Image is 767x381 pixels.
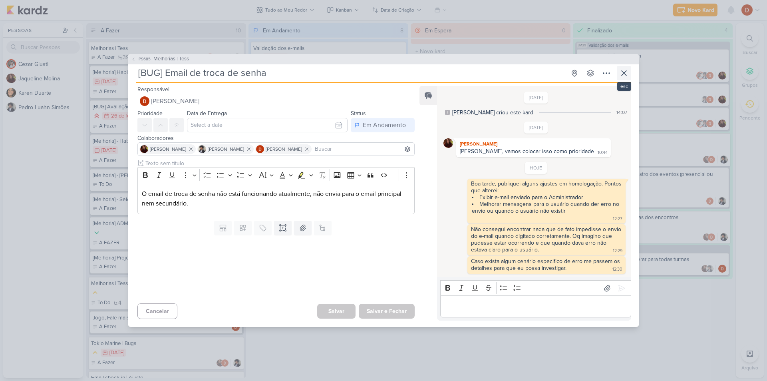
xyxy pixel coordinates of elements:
[440,295,631,317] div: Editor editing area: main
[363,120,406,130] div: Em Andamento
[137,94,415,108] button: [PERSON_NAME]
[198,145,206,153] img: Pedro Luahn Simões
[458,140,609,148] div: [PERSON_NAME]
[266,146,302,153] span: [PERSON_NAME]
[187,110,227,117] label: Data de Entrega
[137,56,152,62] span: PS685
[313,144,413,154] input: Buscar
[452,108,533,117] div: [PERSON_NAME] criou este kard
[471,226,623,253] div: Não consegui encontrar nada que de fato impedisse o envio do e-mail quando digitado corretamente....
[153,55,189,63] span: Melhorias | Tess
[472,201,622,214] li: Melhorar mensagens para o usuário quando der erro no envio ou quando o usuário não existir
[471,180,622,194] div: Boa tarde, publiquei alguns ajustes em homologação. Pontos que alterei:
[137,303,177,319] button: Cancelar
[443,138,453,148] img: Jaqueline Molina
[142,189,410,208] p: O email de troca de senha não está funcionando atualmente, não envia para o email principal nem s...
[617,82,631,91] div: esc
[616,109,627,116] div: 14:07
[440,280,631,296] div: Editor toolbar
[137,183,415,214] div: Editor editing area: main
[140,96,149,106] img: Davi Elias Teixeira
[137,110,163,117] label: Prioridade
[137,86,169,93] label: Responsável
[351,118,415,132] button: Em Andamento
[151,96,199,106] span: [PERSON_NAME]
[140,145,148,153] img: Jaqueline Molina
[131,55,189,63] button: PS685 Melhorias | Tess
[150,146,186,153] span: [PERSON_NAME]
[136,66,566,80] input: Kard Sem Título
[613,216,622,222] div: 12:27
[460,148,594,155] div: [PERSON_NAME], vamos colocar isso como prioridade
[256,145,264,153] img: Davi Elias Teixeira
[471,258,622,271] div: Caso exista algum cenário especifico de erro me passem os detalhes para que eu possa investigar.
[137,168,415,183] div: Editor toolbar
[187,118,348,132] input: Select a date
[598,150,608,156] div: 10:44
[351,110,366,117] label: Status
[472,194,622,201] li: Exibir e-mail enviado para o Administrador
[137,134,415,142] div: Colaboradores
[612,266,622,273] div: 12:30
[613,248,622,254] div: 12:29
[208,146,244,153] span: [PERSON_NAME]
[144,159,415,168] input: Texto sem título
